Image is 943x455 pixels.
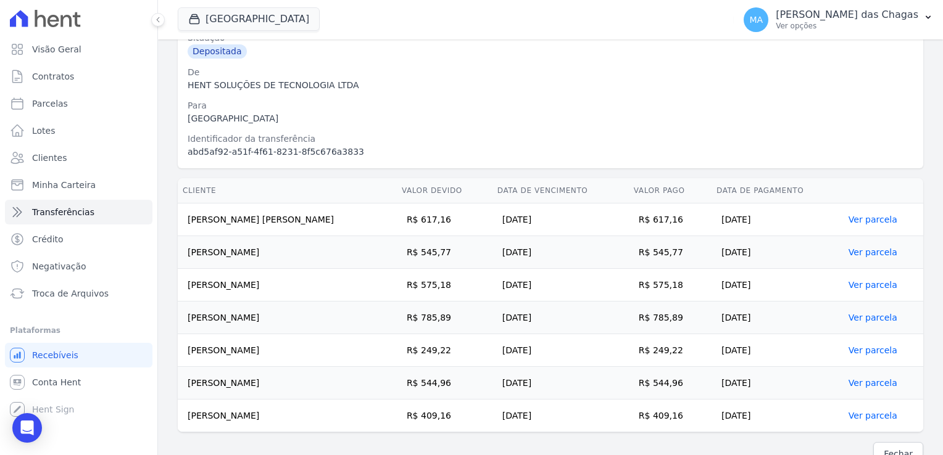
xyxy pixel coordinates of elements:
td: R$ 617,16 [397,203,492,236]
span: Troca de Arquivos [32,287,109,300]
div: HENT SOLUÇÕES DE TECNOLOGIA LTDA [188,79,913,92]
span: MA [749,15,763,24]
td: [DATE] [492,400,629,432]
td: [DATE] [712,334,844,367]
td: [PERSON_NAME] [178,367,397,400]
td: R$ 249,22 [397,334,492,367]
td: [PERSON_NAME] [178,269,397,301]
td: [DATE] [712,367,844,400]
a: Lotes [5,118,152,143]
td: R$ 249,22 [629,334,712,367]
div: Open Intercom Messenger [12,413,42,443]
td: R$ 545,77 [629,236,712,269]
td: [DATE] [492,203,629,236]
a: Ver parcela [849,378,897,388]
td: R$ 575,18 [397,269,492,301]
span: Clientes [32,152,67,164]
td: R$ 409,16 [397,400,492,432]
span: Crédito [32,233,64,245]
a: Recebíveis [5,343,152,367]
td: [PERSON_NAME] [178,334,397,367]
p: Ver opções [776,21,918,31]
td: [PERSON_NAME] [178,236,397,269]
a: Parcelas [5,91,152,116]
a: Clientes [5,146,152,170]
span: Negativação [32,260,86,273]
td: [DATE] [492,269,629,301]
td: [PERSON_NAME] [178,301,397,334]
a: Minha Carteira [5,173,152,197]
td: [DATE] [712,269,844,301]
a: Ver parcela [849,247,897,257]
a: Ver parcela [849,345,897,355]
button: MA [PERSON_NAME] das Chagas Ver opções [734,2,943,37]
a: Transferências [5,200,152,224]
a: Crédito [5,227,152,252]
td: [DATE] [712,400,844,432]
td: [DATE] [712,236,844,269]
span: Parcelas [32,97,68,110]
td: R$ 785,89 [629,301,712,334]
th: Valor devido [397,178,492,203]
td: [DATE] [492,334,629,367]
td: [PERSON_NAME] [178,400,397,432]
td: R$ 617,16 [629,203,712,236]
a: Troca de Arquivos [5,281,152,306]
td: R$ 544,96 [629,367,712,400]
a: Negativação [5,254,152,279]
td: R$ 785,89 [397,301,492,334]
div: [GEOGRAPHIC_DATA] [188,112,913,125]
th: Data de Vencimento [492,178,629,203]
a: Visão Geral [5,37,152,62]
td: R$ 409,16 [629,400,712,432]
td: [DATE] [492,301,629,334]
th: Valor pago [629,178,712,203]
td: [DATE] [492,367,629,400]
a: Conta Hent [5,370,152,395]
div: Para [188,99,913,112]
span: Minha Carteira [32,179,96,191]
a: Ver parcela [849,411,897,420]
span: Lotes [32,125,56,137]
td: [DATE] [712,301,844,334]
a: Ver parcela [849,313,897,322]
div: De [188,66,913,79]
th: Cliente [178,178,397,203]
td: R$ 545,77 [397,236,492,269]
th: Data de Pagamento [712,178,844,203]
div: Depositada [188,44,247,59]
span: Visão Geral [32,43,81,55]
td: [DATE] [492,236,629,269]
button: [GEOGRAPHIC_DATA] [178,7,320,31]
a: Ver parcela [849,215,897,224]
span: Contratos [32,70,74,83]
a: Ver parcela [849,280,897,290]
td: R$ 575,18 [629,269,712,301]
div: abd5af92-a51f-4f61-8231-8f5c676a3833 [188,146,913,158]
td: R$ 544,96 [397,367,492,400]
span: Transferências [32,206,94,218]
td: [PERSON_NAME] [PERSON_NAME] [178,203,397,236]
p: [PERSON_NAME] das Chagas [776,9,918,21]
a: Contratos [5,64,152,89]
div: Plataformas [10,323,147,338]
div: Identificador da transferência [188,133,913,146]
span: Conta Hent [32,376,81,388]
td: [DATE] [712,203,844,236]
span: Recebíveis [32,349,78,361]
